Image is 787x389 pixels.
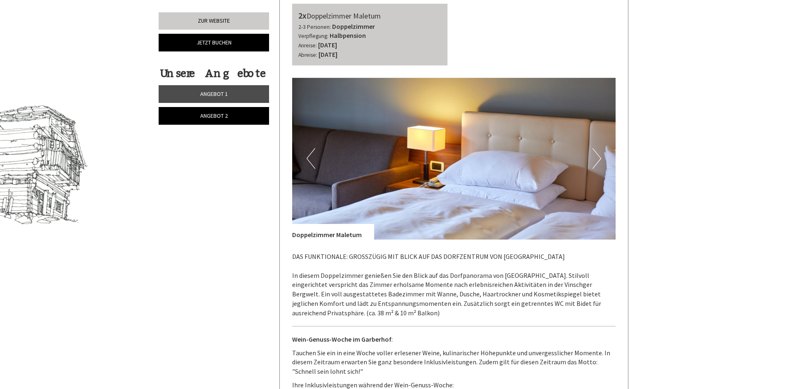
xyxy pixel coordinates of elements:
a: Zur Website [159,12,269,30]
div: Doppelzimmer Maletum [292,224,374,240]
small: Abreise: [298,51,317,58]
p: : [292,335,616,344]
span: Angebot 1 [200,90,228,98]
b: 2x [298,10,307,21]
b: [DATE] [319,50,337,58]
strong: Wein-Genuss-Woche im Garberhof [292,335,391,343]
button: Next [593,148,601,169]
p: DAS FUNKTIONALE: GROSSZÜGIG MIT BLICK AUF DAS DORFZENTRUM VON [GEOGRAPHIC_DATA] In diesem Doppelz... [292,252,616,318]
div: Doppelzimmer Maletum [298,10,442,22]
a: Jetzt buchen [159,34,269,51]
p: Tauchen Sie ein in eine Woche voller erlesener Weine, kulinarischer Höhepunkte und unvergessliche... [292,348,616,377]
small: Verpflegung: [298,33,328,40]
img: image [292,78,616,240]
b: Halbpension [330,31,366,40]
b: [DATE] [318,41,337,49]
small: Anreise: [298,42,317,49]
small: 2-3 Personen: [298,23,331,30]
div: Unsere Angebote [159,66,267,81]
button: Previous [307,148,315,169]
span: Angebot 2 [200,112,228,119]
b: Doppelzimmer [332,22,375,30]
